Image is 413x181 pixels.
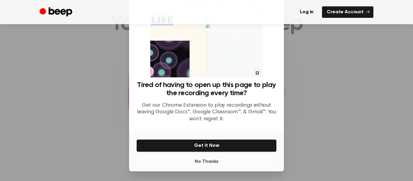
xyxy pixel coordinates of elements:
[136,139,277,152] button: Get It Now
[136,81,277,97] h3: Tired of having to open up this page to play the recording every time?
[322,6,373,18] a: Create Account
[136,156,277,168] button: No Thanks
[295,6,318,18] a: Log in
[136,102,277,123] p: Get our Chrome Extension to play recordings without leaving Google Docs™, Google Classroom™, & Gm...
[40,6,74,18] a: Beep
